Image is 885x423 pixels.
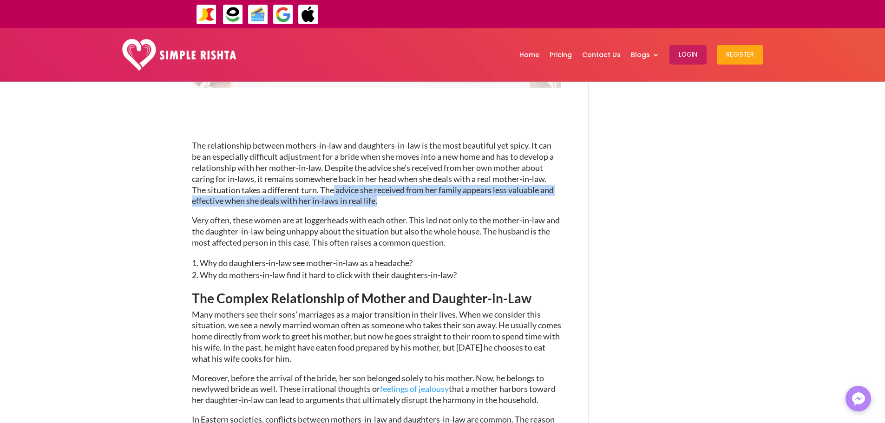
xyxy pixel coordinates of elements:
[192,373,561,414] p: Moreover, before the arrival of the bride, her son belonged solely to his mother. Now, he belongs...
[550,31,572,79] a: Pricing
[380,384,449,394] a: feelings of jealousy
[669,31,707,79] a: Login
[192,269,561,281] li: Why do mothers-in-law find it hard to click with their daughters-in-law?
[273,4,294,25] img: GooglePay-icon
[519,31,539,79] a: Home
[248,4,269,25] img: Credit Cards
[223,4,243,25] img: EasyPaisa-icon
[631,31,659,79] a: Blogs
[849,390,868,408] img: Messenger
[192,290,531,306] strong: The Complex Relationship of Mother and Daughter-in-Law
[196,4,217,25] img: JazzCash-icon
[192,140,561,215] p: The relationship between mothers-in-law and daughters-in-law is the most beautiful yet spicy. It ...
[582,31,621,79] a: Contact Us
[717,31,763,79] a: Register
[669,45,707,65] button: Login
[298,4,319,25] img: ApplePay-icon
[192,309,561,373] p: Many mothers see their sons’ marriages as a major transition in their lives. When we consider thi...
[192,257,561,269] li: Why do daughters-in-law see mother-in-law as a headache?
[717,45,763,65] button: Register
[192,215,561,256] p: Very often, these women are at loggerheads with each other. This led not only to the mother-in-la...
